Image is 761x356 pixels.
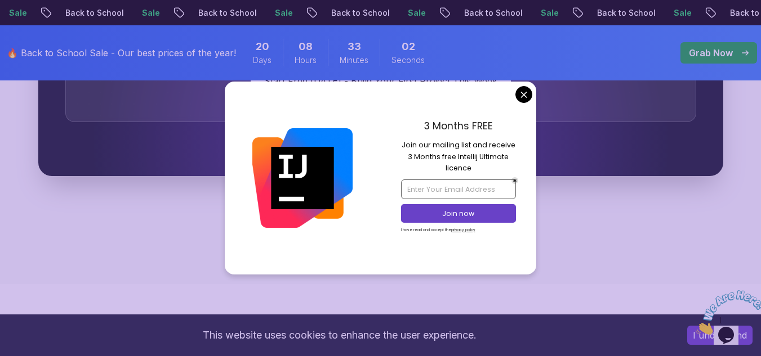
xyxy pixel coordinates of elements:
[5,4,9,14] span: 1
[689,46,733,60] p: Grab Now
[340,55,368,66] span: Minutes
[391,55,425,66] span: Seconds
[505,7,541,19] p: Sale
[256,39,269,55] span: 20 Days
[253,55,272,66] span: Days
[7,46,236,60] p: 🔥 Back to School Sale - Our best prices of the year!
[106,7,143,19] p: Sale
[163,7,239,19] p: Back to School
[562,7,638,19] p: Back to School
[239,7,275,19] p: Sale
[638,7,674,19] p: Sale
[8,323,670,348] div: This website uses cookies to enhance the user experience.
[687,326,753,345] button: Accept cookies
[429,7,505,19] p: Back to School
[296,7,372,19] p: Back to School
[299,39,313,55] span: 8 Hours
[5,4,74,49] img: Chat attention grabber
[348,39,361,55] span: 33 Minutes
[691,286,761,339] iframe: chat widget
[295,55,317,66] span: Hours
[372,7,408,19] p: Sale
[402,39,415,55] span: 2 Seconds
[30,7,106,19] p: Back to School
[251,67,511,94] a: Start Free [DATE] - Build Your First Project This Week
